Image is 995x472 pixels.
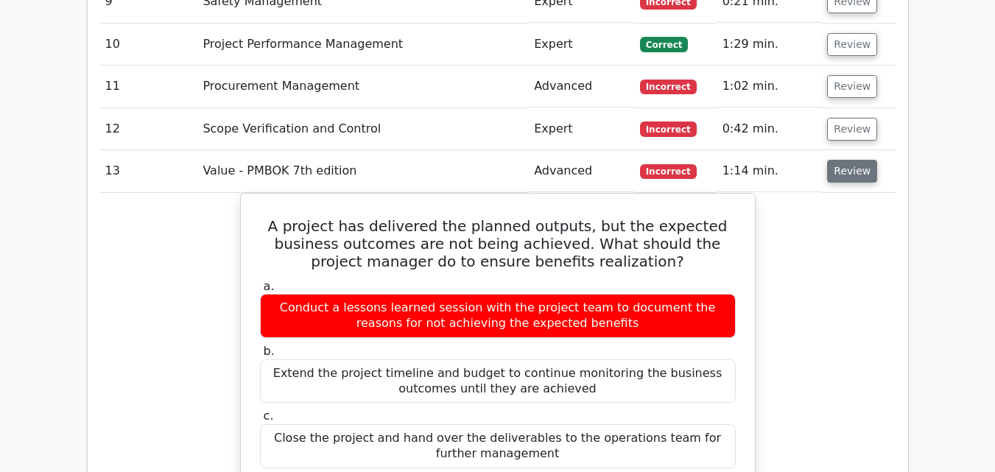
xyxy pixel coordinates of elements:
td: 1:02 min. [717,66,822,108]
h5: A project has delivered the planned outputs, but the expected business outcomes are not being ach... [259,217,737,270]
td: 0:42 min. [717,108,822,150]
button: Review [827,160,877,183]
div: Extend the project timeline and budget to continue monitoring the business outcomes until they ar... [260,359,736,404]
td: Advanced [528,150,634,192]
div: Conduct a lessons learned session with the project team to document the reasons for not achieving... [260,294,736,338]
div: Close the project and hand over the deliverables to the operations team for further management [260,424,736,468]
button: Review [827,75,877,98]
td: Project Performance Management [197,24,528,66]
button: Review [827,33,877,56]
td: Scope Verification and Control [197,108,528,150]
span: a. [264,279,275,293]
td: 1:29 min. [717,24,822,66]
td: Value - PMBOK 7th edition [197,150,528,192]
span: b. [264,344,275,358]
td: 10 [99,24,197,66]
td: Expert [528,108,634,150]
span: c. [264,409,274,423]
td: 13 [99,150,197,192]
td: Procurement Management [197,66,528,108]
td: 11 [99,66,197,108]
td: Expert [528,24,634,66]
button: Review [827,118,877,141]
td: 1:14 min. [717,150,822,192]
span: Correct [640,37,688,52]
span: Incorrect [640,121,697,136]
td: Advanced [528,66,634,108]
span: Incorrect [640,80,697,94]
span: Incorrect [640,164,697,179]
td: 12 [99,108,197,150]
